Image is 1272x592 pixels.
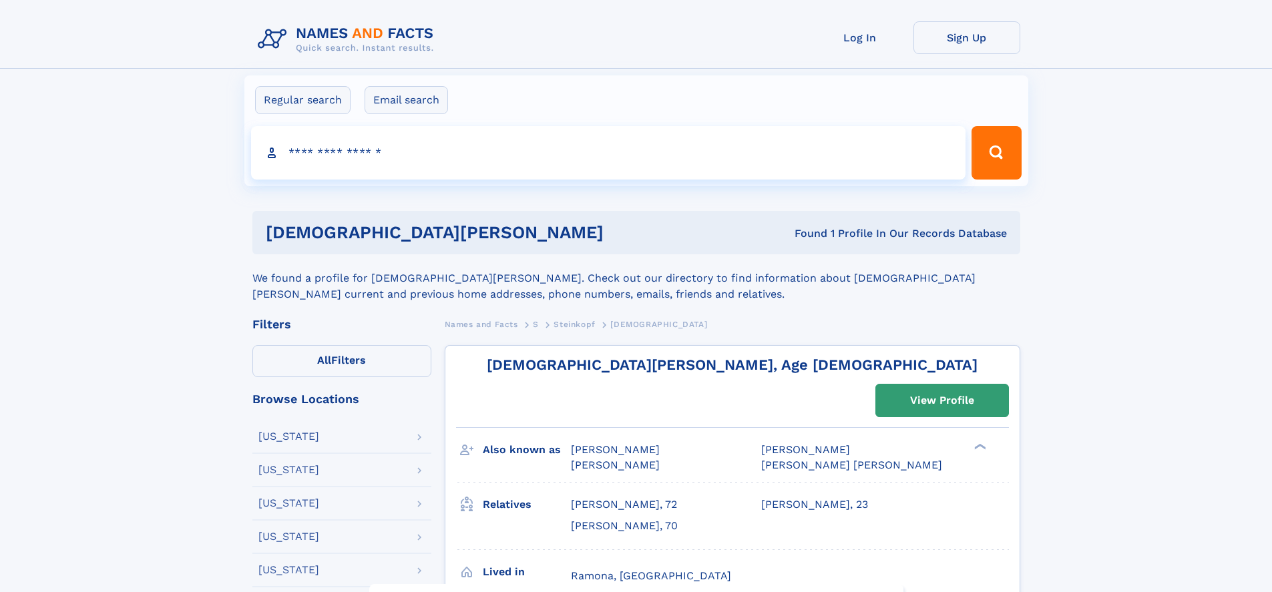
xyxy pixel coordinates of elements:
[252,21,445,57] img: Logo Names and Facts
[365,86,448,114] label: Email search
[571,443,660,456] span: [PERSON_NAME]
[252,254,1020,302] div: We found a profile for [DEMOGRAPHIC_DATA][PERSON_NAME]. Check out our directory to find informati...
[876,384,1008,416] a: View Profile
[699,226,1007,241] div: Found 1 Profile In Our Records Database
[255,86,351,114] label: Regular search
[910,385,974,416] div: View Profile
[533,316,539,332] a: S
[971,442,987,451] div: ❯
[554,316,595,332] a: Steinkopf
[317,354,331,366] span: All
[483,561,571,583] h3: Lived in
[571,459,660,471] span: [PERSON_NAME]
[761,443,850,456] span: [PERSON_NAME]
[913,21,1020,54] a: Sign Up
[483,493,571,516] h3: Relatives
[266,224,699,241] h1: [DEMOGRAPHIC_DATA][PERSON_NAME]
[761,497,868,512] a: [PERSON_NAME], 23
[252,393,431,405] div: Browse Locations
[483,438,571,461] h3: Also known as
[761,459,942,471] span: [PERSON_NAME] [PERSON_NAME]
[258,431,319,442] div: [US_STATE]
[258,565,319,575] div: [US_STATE]
[258,498,319,509] div: [US_STATE]
[445,316,518,332] a: Names and Facts
[610,320,707,329] span: [DEMOGRAPHIC_DATA]
[807,21,913,54] a: Log In
[571,519,678,533] a: [PERSON_NAME], 70
[258,465,319,475] div: [US_STATE]
[554,320,595,329] span: Steinkopf
[533,320,539,329] span: S
[972,126,1021,180] button: Search Button
[571,497,677,512] a: [PERSON_NAME], 72
[571,569,731,582] span: Ramona, [GEOGRAPHIC_DATA]
[258,531,319,542] div: [US_STATE]
[252,345,431,377] label: Filters
[252,318,431,330] div: Filters
[487,356,978,373] a: [DEMOGRAPHIC_DATA][PERSON_NAME], Age [DEMOGRAPHIC_DATA]
[251,126,966,180] input: search input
